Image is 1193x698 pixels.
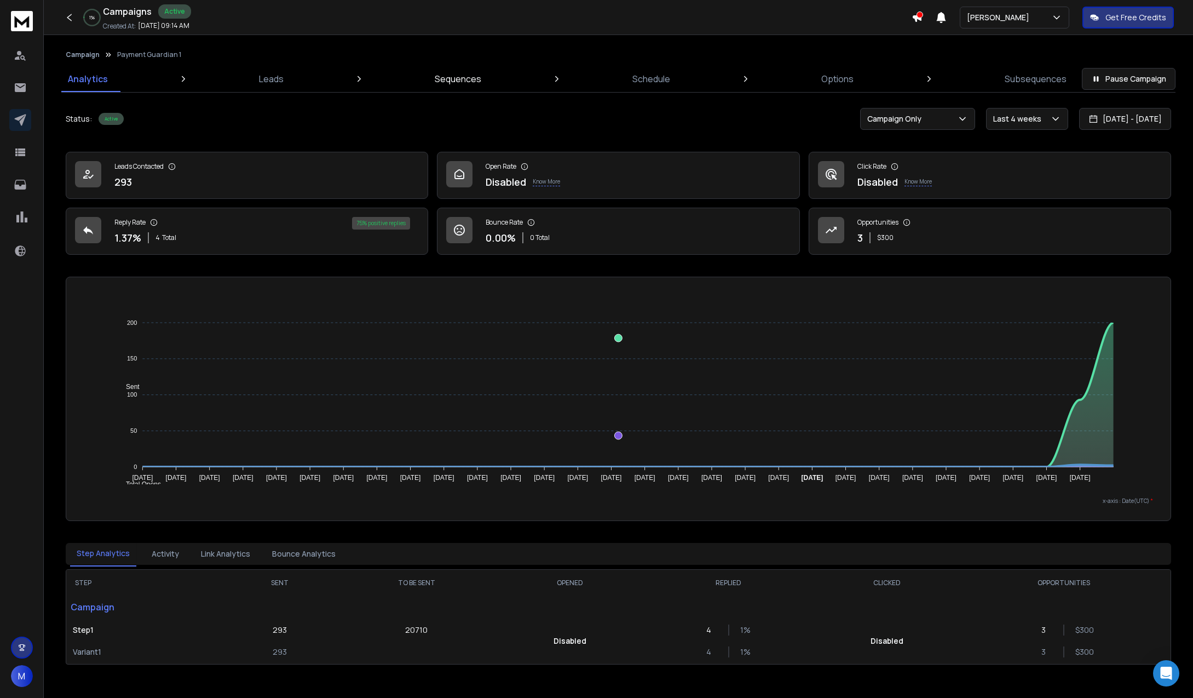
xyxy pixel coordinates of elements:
p: Variant 1 [73,646,220,657]
th: STEP [66,570,226,596]
tspan: [DATE] [601,474,622,482]
p: Payment Guardian 1 [117,50,181,59]
tspan: [DATE] [166,474,187,482]
p: Sequences [435,72,481,85]
p: Open Rate [486,162,516,171]
p: 293 [114,174,132,190]
tspan: [DATE] [869,474,890,482]
tspan: [DATE] [969,474,990,482]
tspan: [DATE] [802,474,823,482]
p: Know More [904,178,932,186]
p: 1 % [740,646,751,657]
p: 4 [706,625,717,636]
p: Click Rate [857,162,886,171]
p: Disabled [857,174,898,190]
tspan: [DATE] [233,474,253,482]
tspan: 50 [130,427,137,434]
p: Last 4 weeks [993,113,1046,124]
button: Pause Campaign [1082,68,1175,90]
p: Created At: [103,22,136,31]
tspan: [DATE] [266,474,287,482]
tspan: [DATE] [1003,474,1024,482]
tspan: [DATE] [434,474,454,482]
tspan: 200 [127,319,137,326]
th: OPPORTUNITIES [957,570,1171,596]
button: Activity [145,542,186,566]
tspan: 150 [127,355,137,362]
button: [DATE] - [DATE] [1079,108,1171,130]
p: $ 300 [1075,625,1086,636]
p: Leads Contacted [114,162,164,171]
p: 1 % [89,14,95,21]
tspan: [DATE] [902,474,923,482]
tspan: [DATE] [199,474,220,482]
a: Schedule [626,66,677,92]
button: M [11,665,33,687]
p: $ 300 [1075,646,1086,657]
p: Analytics [68,72,108,85]
tspan: [DATE] [635,474,655,482]
tspan: [DATE] [701,474,722,482]
button: Bounce Analytics [266,542,342,566]
p: Subsequences [1005,72,1067,85]
button: Get Free Credits [1082,7,1174,28]
a: Reply Rate1.37%4Total75% positive replies [66,208,428,255]
th: CLICKED [817,570,957,596]
img: logo [11,11,33,31]
p: Campaign [66,596,226,618]
tspan: [DATE] [367,474,388,482]
tspan: 100 [127,391,137,398]
p: 0 Total [530,233,550,242]
tspan: [DATE] [668,474,689,482]
p: 3 [857,230,863,245]
tspan: [DATE] [735,474,756,482]
button: Link Analytics [194,542,257,566]
p: 3 [1041,625,1052,636]
p: 0.00 % [486,230,516,245]
span: Total [162,233,176,242]
tspan: [DATE] [299,474,320,482]
tspan: [DATE] [333,474,354,482]
div: 75 % positive replies [352,217,410,230]
a: Bounce Rate0.00%0 Total [437,208,799,255]
p: x-axis : Date(UTC) [84,497,1153,505]
tspan: [DATE] [400,474,421,482]
th: SENT [226,570,333,596]
th: TO BE SENT [333,570,500,596]
p: $ 300 [877,233,894,242]
h1: Campaigns [103,5,152,18]
p: Bounce Rate [486,218,523,227]
p: 293 [273,625,287,636]
p: Campaign Only [867,113,926,124]
button: Step Analytics [70,541,136,567]
p: Opportunities [857,218,898,227]
tspan: [DATE] [534,474,555,482]
a: Options [815,66,860,92]
p: Disabled [554,636,586,646]
tspan: [DATE] [1070,474,1091,482]
p: 4 [706,646,717,657]
a: Opportunities3$300 [809,208,1171,255]
span: Sent [118,383,140,391]
a: Subsequences [998,66,1073,92]
p: Disabled [486,174,526,190]
p: 1 % [740,625,751,636]
p: 293 [273,646,287,657]
tspan: [DATE] [132,474,153,482]
tspan: [DATE] [936,474,956,482]
tspan: [DATE] [467,474,488,482]
a: Open RateDisabledKnow More [437,152,799,199]
span: Total Opens [118,480,161,488]
p: Reply Rate [114,218,146,227]
tspan: [DATE] [500,474,521,482]
p: Status: [66,113,92,124]
p: Get Free Credits [1105,12,1166,23]
div: Active [158,4,191,19]
a: Sequences [428,66,488,92]
p: 3 [1041,646,1052,657]
p: Leads [259,72,284,85]
p: Options [821,72,854,85]
tspan: [DATE] [568,474,589,482]
div: Open Intercom Messenger [1153,660,1179,686]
